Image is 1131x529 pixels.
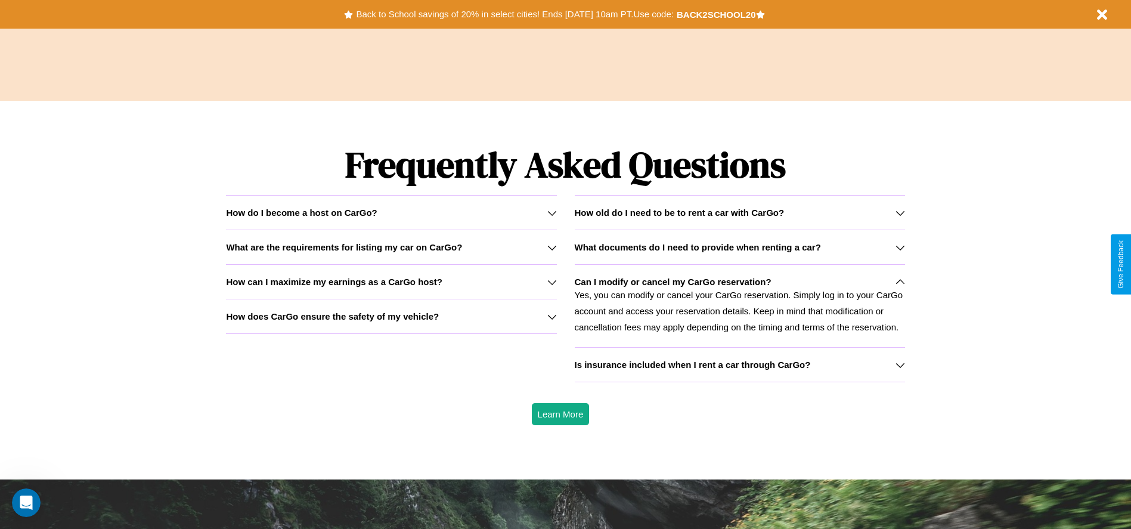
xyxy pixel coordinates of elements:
[12,488,41,517] iframe: Intercom live chat
[575,360,811,370] h3: Is insurance included when I rent a car through CarGo?
[226,134,904,195] h1: Frequently Asked Questions
[575,277,771,287] h3: Can I modify or cancel my CarGo reservation?
[226,311,439,321] h3: How does CarGo ensure the safety of my vehicle?
[575,242,821,252] h3: What documents do I need to provide when renting a car?
[226,277,442,287] h3: How can I maximize my earnings as a CarGo host?
[677,10,756,20] b: BACK2SCHOOL20
[575,208,785,218] h3: How old do I need to be to rent a car with CarGo?
[226,242,462,252] h3: What are the requirements for listing my car on CarGo?
[1117,240,1125,289] div: Give Feedback
[226,208,377,218] h3: How do I become a host on CarGo?
[575,287,905,335] p: Yes, you can modify or cancel your CarGo reservation. Simply log in to your CarGo account and acc...
[532,403,590,425] button: Learn More
[353,6,676,23] button: Back to School savings of 20% in select cities! Ends [DATE] 10am PT.Use code:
